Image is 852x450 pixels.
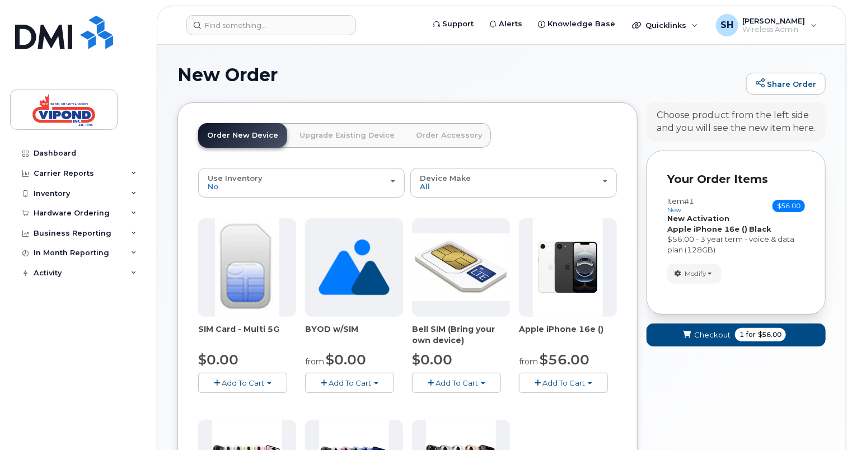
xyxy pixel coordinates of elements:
img: 00D627D4-43E9-49B7-A367-2C99342E128C.jpg [215,218,279,317]
button: Modify [667,264,722,283]
span: Checkout [694,330,731,340]
span: Use Inventory [208,174,263,182]
small: from [305,357,324,367]
span: 1 [739,330,744,340]
strong: New Activation [667,214,729,223]
img: phone22626.JPG [412,233,510,301]
p: Your Order Items [667,171,805,187]
small: from [519,357,538,367]
div: SIM Card - Multi 5G [198,324,296,346]
button: Add To Cart [519,373,608,392]
button: Add To Cart [305,373,394,392]
button: Checkout 1 for $56.00 [647,324,826,346]
span: Device Make [420,174,471,182]
a: Order Accessory [407,123,491,148]
strong: Black [749,224,771,233]
a: Order New Device [198,123,287,148]
span: $56.00 [540,351,589,368]
span: $56.00 [773,200,805,212]
span: #1 [684,196,694,205]
div: Apple iPhone 16e () [519,324,617,346]
span: $0.00 [412,351,452,368]
span: Add To Cart [436,378,478,387]
small: new [667,206,681,214]
a: Upgrade Existing Device [291,123,404,148]
span: $0.00 [198,351,238,368]
span: Add To Cart [542,378,585,387]
div: BYOD w/SIM [305,324,403,346]
span: Modify [685,269,706,279]
span: Add To Cart [222,378,264,387]
div: Bell SIM (Bring your own device) [412,324,510,346]
span: $0.00 [326,351,366,368]
span: $56.00 [758,330,781,340]
div: Choose product from the left side and you will see the new item here. [657,109,816,135]
button: Use Inventory No [198,168,405,197]
img: phone23838.JPG [533,218,603,317]
img: no_image_found-2caef05468ed5679b831cfe6fc140e25e0c280774317ffc20a367ab7fd17291e.png [319,218,390,317]
span: for [744,330,758,340]
span: No [208,182,218,191]
span: All [420,182,430,191]
button: Device Make All [410,168,617,197]
button: Add To Cart [198,373,287,392]
a: Share Order [746,73,826,95]
h3: Item [667,197,694,213]
span: Add To Cart [329,378,371,387]
h1: New Order [177,65,741,85]
strong: Apple iPhone 16e () [667,224,747,233]
button: Add To Cart [412,373,501,392]
div: $56.00 - 3 year term - voice & data plan (128GB) [667,234,805,255]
